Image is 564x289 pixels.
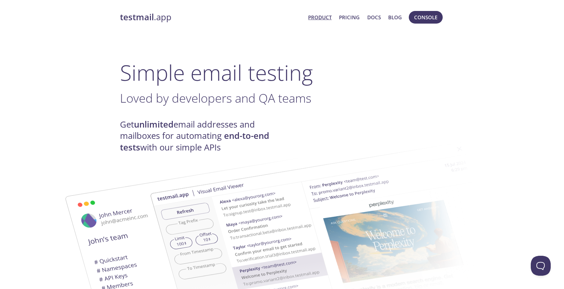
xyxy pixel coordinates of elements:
[414,13,437,22] span: Console
[120,90,311,106] span: Loved by developers and QA teams
[367,13,381,22] a: Docs
[120,11,154,23] strong: testmail
[134,119,173,130] strong: unlimited
[120,119,282,153] h4: Get email addresses and mailboxes for automating with our simple APIs
[120,12,303,23] a: testmail.app
[531,256,551,276] iframe: Help Scout Beacon - Open
[120,60,444,85] h1: Simple email testing
[388,13,402,22] a: Blog
[339,13,360,22] a: Pricing
[308,13,332,22] a: Product
[120,130,269,153] strong: end-to-end tests
[409,11,443,24] button: Console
